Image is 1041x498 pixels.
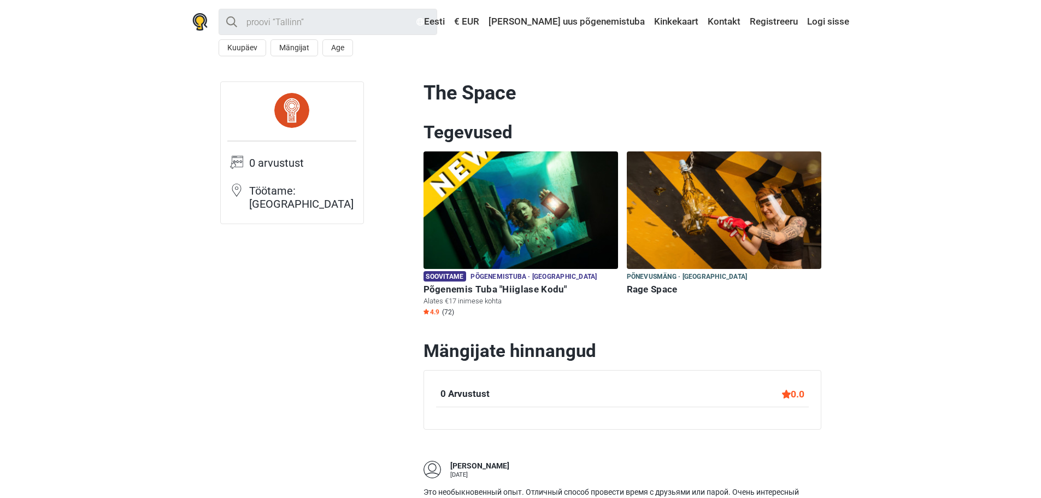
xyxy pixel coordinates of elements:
a: Rage Space Põnevusmäng · [GEOGRAPHIC_DATA] Rage Space [627,151,821,297]
div: 0 Arvustust [440,387,490,401]
img: Star [424,309,429,314]
td: 0 arvustust [249,155,356,183]
h2: Mängijate hinnangud [424,340,821,362]
td: Töötame: [GEOGRAPHIC_DATA] [249,183,356,217]
button: Age [322,39,353,56]
a: Põgenemis Tuba "Hiiglase Kodu" Soovitame Põgenemistuba · [GEOGRAPHIC_DATA] Põgenemis Tuba "Hiigla... [424,151,618,319]
img: Rage Space [627,151,821,269]
a: € EUR [451,12,482,32]
a: [PERSON_NAME] uus põgenemistuba [486,12,648,32]
button: Kuupäev [219,39,266,56]
span: 4.9 [424,308,439,317]
div: 0.0 [782,387,804,401]
img: Põgenemis Tuba "Hiiglase Kodu" [424,151,618,269]
a: Logi sisse [804,12,849,32]
button: Mängijat [270,39,318,56]
input: proovi “Tallinn” [219,9,437,35]
span: (72) [442,308,454,317]
img: Nowescape logo [192,13,208,31]
a: Kinkekaart [651,12,701,32]
a: Eesti [414,12,448,32]
a: Registreeru [747,12,801,32]
span: Põgenemistuba · [GEOGRAPHIC_DATA] [470,271,597,283]
span: Soovitame [424,271,467,282]
a: Kontakt [705,12,743,32]
img: Eesti [416,18,424,26]
div: [PERSON_NAME] [450,461,509,472]
h6: Rage Space [627,284,821,295]
h6: Põgenemis Tuba "Hiiglase Kodu" [424,284,618,295]
h2: Tegevused [424,121,821,143]
span: Põnevusmäng · [GEOGRAPHIC_DATA] [627,271,748,283]
p: Alates €17 inimese kohta [424,296,618,306]
h1: The Space [424,81,821,105]
div: [DATE] [450,472,509,478]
